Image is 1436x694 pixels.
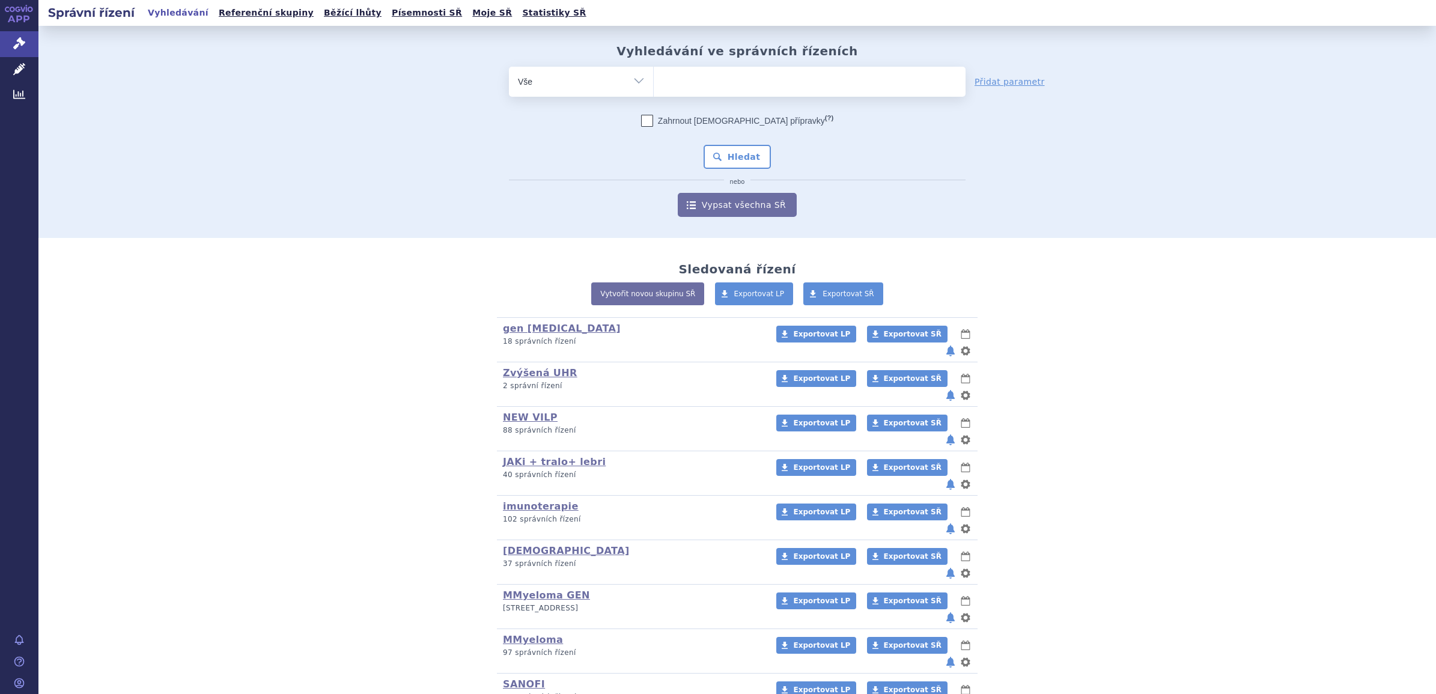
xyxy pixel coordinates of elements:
a: Exportovat SŘ [867,504,948,520]
a: Exportovat LP [776,548,856,565]
button: lhůty [960,327,972,341]
h2: Vyhledávání ve správních řízeních [616,44,858,58]
a: imunoterapie [503,501,579,512]
a: Exportovat LP [776,459,856,476]
button: nastavení [960,522,972,536]
span: Exportovat LP [793,552,850,561]
a: Exportovat LP [776,637,856,654]
span: Exportovat LP [793,463,850,472]
a: Exportovat LP [776,592,856,609]
a: Exportovat LP [776,326,856,342]
button: nastavení [960,344,972,358]
a: [DEMOGRAPHIC_DATA] [503,545,630,556]
h2: Správní řízení [38,4,144,21]
a: Exportovat SŘ [867,637,948,654]
a: Exportovat LP [776,415,856,431]
span: Exportovat LP [793,597,850,605]
span: Exportovat SŘ [884,686,942,694]
button: notifikace [945,610,957,625]
span: Exportovat SŘ [823,290,874,298]
a: NEW VILP [503,412,558,423]
a: MMyeloma GEN [503,589,590,601]
span: Exportovat SŘ [884,552,942,561]
a: Exportovat SŘ [867,459,948,476]
button: notifikace [945,344,957,358]
span: Exportovat SŘ [884,374,942,383]
span: Exportovat SŘ [884,597,942,605]
label: Zahrnout [DEMOGRAPHIC_DATA] přípravky [641,115,833,127]
a: Exportovat SŘ [867,415,948,431]
button: notifikace [945,655,957,669]
span: Exportovat SŘ [884,463,942,472]
button: lhůty [960,505,972,519]
button: lhůty [960,460,972,475]
span: Exportovat SŘ [884,330,942,338]
a: Exportovat SŘ [867,548,948,565]
a: Exportovat SŘ [867,326,948,342]
p: 97 správních řízení [503,648,761,658]
p: 2 správní řízení [503,381,761,391]
a: Exportovat LP [715,282,794,305]
p: 18 správních řízení [503,336,761,347]
button: lhůty [960,549,972,564]
span: Exportovat LP [793,330,850,338]
span: Exportovat LP [793,374,850,383]
a: Statistiky SŘ [519,5,589,21]
span: Exportovat LP [793,686,850,694]
button: nastavení [960,433,972,447]
p: 37 správních řízení [503,559,761,569]
button: nastavení [960,477,972,492]
button: notifikace [945,522,957,536]
a: Přidat parametr [975,76,1045,88]
a: Písemnosti SŘ [388,5,466,21]
a: SANOFI [503,678,545,690]
a: JAKi + tralo+ lebri [503,456,606,467]
button: lhůty [960,638,972,653]
a: Běžící lhůty [320,5,385,21]
span: Exportovat LP [793,419,850,427]
i: nebo [724,178,751,186]
a: Referenční skupiny [215,5,317,21]
a: Exportovat LP [776,504,856,520]
span: Exportovat LP [793,508,850,516]
a: Exportovat SŘ [867,370,948,387]
button: nastavení [960,610,972,625]
a: Vypsat všechna SŘ [678,193,797,217]
span: Exportovat SŘ [884,508,942,516]
button: lhůty [960,416,972,430]
button: notifikace [945,477,957,492]
button: notifikace [945,388,957,403]
button: lhůty [960,371,972,386]
span: Exportovat LP [734,290,785,298]
button: notifikace [945,433,957,447]
abbr: (?) [825,114,833,122]
h2: Sledovaná řízení [678,262,796,276]
span: Exportovat SŘ [884,641,942,650]
span: Exportovat SŘ [884,419,942,427]
button: nastavení [960,655,972,669]
button: nastavení [960,566,972,580]
p: [STREET_ADDRESS] [503,603,761,613]
a: Zvýšená UHR [503,367,577,379]
span: Exportovat LP [793,641,850,650]
p: 102 správních řízení [503,514,761,525]
a: Vyhledávání [144,5,212,21]
p: 40 správních řízení [503,470,761,480]
p: 88 správních řízení [503,425,761,436]
button: notifikace [945,566,957,580]
a: Vytvořit novou skupinu SŘ [591,282,704,305]
a: Moje SŘ [469,5,516,21]
a: MMyeloma [503,634,563,645]
button: Hledat [704,145,771,169]
button: lhůty [960,594,972,608]
a: gen [MEDICAL_DATA] [503,323,621,334]
button: nastavení [960,388,972,403]
a: Exportovat SŘ [803,282,883,305]
a: Exportovat LP [776,370,856,387]
a: Exportovat SŘ [867,592,948,609]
